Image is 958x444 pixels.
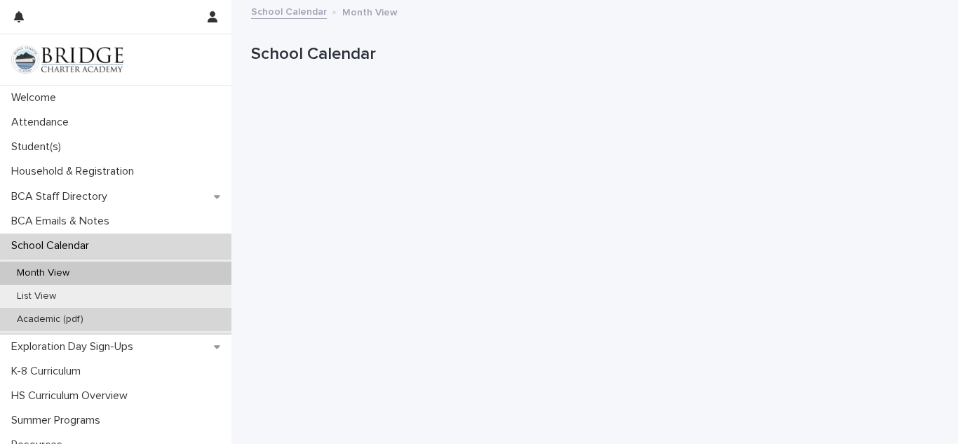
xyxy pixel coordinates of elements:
[6,414,112,427] p: Summer Programs
[6,314,95,325] p: Academic (pdf)
[6,165,145,178] p: Household & Registration
[251,3,327,19] a: School Calendar
[6,389,139,403] p: HS Curriculum Overview
[6,290,67,302] p: List View
[6,215,121,228] p: BCA Emails & Notes
[6,365,92,378] p: K-8 Curriculum
[6,116,80,129] p: Attendance
[11,46,123,74] img: V1C1m3IdTEidaUdm9Hs0
[6,267,81,279] p: Month View
[6,91,67,105] p: Welcome
[6,340,144,354] p: Exploration Day Sign-Ups
[6,140,72,154] p: Student(s)
[6,239,100,253] p: School Calendar
[342,4,398,19] p: Month View
[251,44,933,65] p: School Calendar
[6,190,119,203] p: BCA Staff Directory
